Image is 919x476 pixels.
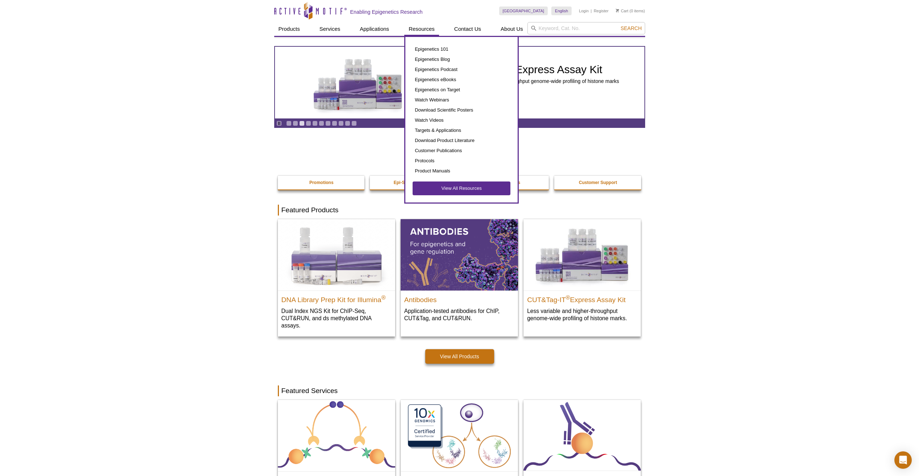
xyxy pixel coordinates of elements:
img: Single-Cell Multiome Servicee [401,400,518,472]
a: Resources [404,22,439,36]
p: Dual Index NGS Kit for ChIP-Seq, CUT&RUN, and ds methylated DNA assays. [281,307,392,329]
a: Products [274,22,304,36]
h2: CUT&Tag-IT Express Assay Kit [527,293,637,304]
a: Customer Support [554,176,642,189]
a: Protocols [413,156,510,166]
a: Go to slide 4 [306,121,311,126]
img: CUT&Tag-IT® Express Assay Kit [523,219,641,290]
a: Customer Publications [413,146,510,156]
a: About Us [496,22,527,36]
a: Watch Webinars [413,95,510,105]
a: Cart [616,8,628,13]
a: Go to slide 3 [299,121,305,126]
a: Epigenetics Podcast [413,64,510,75]
h2: Enabling Epigenetics Research [350,9,423,15]
a: Register [594,8,609,13]
a: Epigenetics 101 [413,44,510,54]
strong: Promotions [309,180,334,185]
a: Go to slide 1 [286,121,292,126]
li: (0 items) [616,7,645,15]
a: Go to slide 10 [345,121,350,126]
a: Targets & Applications [413,125,510,135]
h2: Featured Products [278,205,642,216]
img: Your Cart [616,9,619,12]
a: Epigenetics on Target [413,85,510,95]
input: Keyword, Cat. No. [527,22,645,34]
h2: CUT&Tag-IT Express Assay Kit [448,64,619,75]
h2: Featured Services [278,385,642,396]
a: Go to slide 6 [319,121,324,126]
a: Promotions [278,176,365,189]
p: Less variable and higher-throughput genome-wide profiling of histone marks​. [527,307,637,322]
a: Watch Videos [413,115,510,125]
a: Toggle autoplay [276,121,282,126]
h2: DNA Library Prep Kit for Illumina [281,293,392,304]
a: Services [315,22,345,36]
img: DNA Library Prep Kit for Illumina [278,219,395,290]
a: View All Resources [413,181,510,195]
a: All Antibodies Antibodies Application-tested antibodies for ChIP, CUT&Tag, and CUT&RUN. [401,219,518,329]
img: Fixed ATAC-Seq Services [278,400,395,472]
img: All Antibodies [401,219,518,290]
a: Epigenetics eBooks [413,75,510,85]
a: Epi-Services Quote [370,176,458,189]
a: English [551,7,572,15]
a: DNA Library Prep Kit for Illumina DNA Library Prep Kit for Illumina® Dual Index NGS Kit for ChIP-... [278,219,395,336]
p: Less variable and higher-throughput genome-wide profiling of histone marks [448,78,619,84]
a: [GEOGRAPHIC_DATA] [499,7,548,15]
strong: Epi-Services Quote [394,180,434,185]
h2: Antibodies [404,293,514,304]
a: Epigenetics Blog [413,54,510,64]
a: CUT&Tag-IT Express Assay Kit CUT&Tag-IT®Express Assay Kit Less variable and higher-throughput gen... [275,47,644,118]
button: Search [618,25,644,32]
a: Go to slide 2 [293,121,298,126]
a: Contact Us [450,22,485,36]
img: CUT&Tag-IT Express Assay Kit [298,43,418,122]
sup: ® [381,294,386,300]
li: | [591,7,592,15]
a: Login [579,8,589,13]
strong: Customer Support [579,180,617,185]
a: Download Scientific Posters [413,105,510,115]
span: Search [621,25,642,31]
a: CUT&Tag-IT® Express Assay Kit CUT&Tag-IT®Express Assay Kit Less variable and higher-throughput ge... [523,219,641,329]
sup: ® [566,294,570,300]
a: Download Product Literature [413,135,510,146]
div: Open Intercom Messenger [894,451,912,469]
a: Go to slide 7 [325,121,331,126]
a: View All Products [425,349,494,364]
a: Product Manuals [413,166,510,176]
img: TIP-ChIP Service [523,400,641,471]
a: Applications [355,22,393,36]
a: Go to slide 8 [332,121,337,126]
a: Go to slide 9 [338,121,344,126]
a: Go to slide 11 [351,121,357,126]
p: Application-tested antibodies for ChIP, CUT&Tag, and CUT&RUN. [404,307,514,322]
article: CUT&Tag-IT Express Assay Kit [275,47,644,118]
a: Go to slide 5 [312,121,318,126]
